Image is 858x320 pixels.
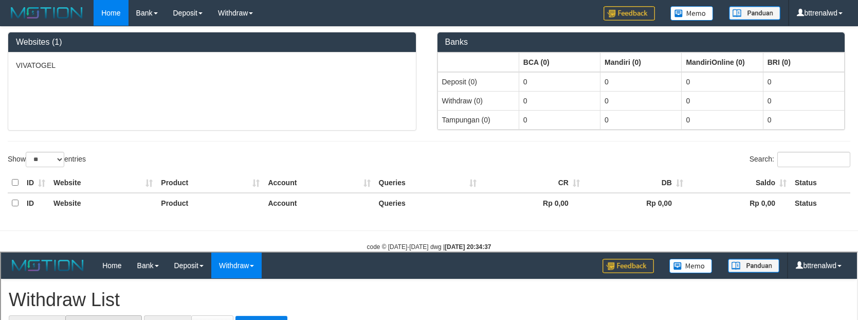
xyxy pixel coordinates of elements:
[687,193,791,213] th: Rp 0,00
[375,193,481,213] th: Queries
[604,6,655,21] img: Feedback.jpg
[600,72,682,92] td: 0
[49,173,157,193] th: Website
[687,173,791,193] th: Saldo
[437,110,519,129] td: Tampungan (0)
[600,52,682,72] th: Group: activate to sort column ascending
[600,91,682,110] td: 0
[65,103,134,118] label: SELECT ALL
[8,5,86,21] img: MOTION_logo.png
[682,52,763,72] th: Group: activate to sort column ascending
[157,173,264,193] th: Product
[157,193,264,213] th: Product
[569,88,643,106] div: PGA Site Balance /
[197,67,220,76] span: - ALL -
[519,72,600,92] td: 0
[143,63,190,80] div: Filter Bank
[437,72,519,92] td: Deposit (0)
[763,110,844,129] td: 0
[727,6,778,20] img: panduan.png
[519,110,600,129] td: 0
[75,122,82,129] input: SELECT GAME
[16,60,408,70] p: VIVATOGEL
[811,106,841,123] a: Stop
[763,91,844,110] td: 0
[49,193,157,213] th: Website
[481,173,584,193] th: CR
[366,147,490,154] small: code © [DATE]-[DATE] dwg |
[682,110,763,129] td: 0
[519,91,600,110] td: 0
[75,136,82,143] input: [ITOTO] VIVATOGEL
[65,118,159,133] a: SELECT GAME
[643,88,711,106] button: None selected
[763,72,844,92] td: 0
[71,67,128,76] span: No item selected
[670,6,714,21] img: Button%20Memo.svg
[649,93,698,101] span: None selected
[264,173,374,193] th: Account
[26,152,64,167] select: Showentries
[64,63,141,80] button: No item selected
[601,6,653,21] img: Feedback.jpg
[519,52,600,72] th: Group: activate to sort column ascending
[600,110,682,129] td: 0
[750,152,850,167] label: Search:
[682,72,763,92] td: 0
[367,243,491,251] small: code © [DATE]-[DATE] dwg |
[791,173,850,193] th: Status
[375,173,481,193] th: Queries
[234,63,286,80] button: Apply Filter
[190,63,232,80] button: - ALL -
[8,37,560,58] h1: Withdraw List
[23,173,49,193] th: ID
[777,152,850,167] input: Search:
[437,52,519,72] th: Group: activate to sort column ascending
[65,133,159,147] label: [ITOTO] VIVATOGEL
[16,38,408,47] h3: Websites (1)
[729,6,780,20] img: panduan.png
[760,88,841,106] a: Run Auto-Refresh
[791,193,850,213] th: Status
[264,193,374,213] th: Account
[445,38,837,47] h3: Banks
[8,152,86,167] label: Show entries
[437,91,519,110] td: Withdraw (0)
[763,52,844,72] th: Group: activate to sort column ascending
[444,147,490,154] strong: [DATE] 20:34:38
[668,6,711,21] img: Button%20Memo.svg
[584,173,687,193] th: DB
[8,63,64,80] div: Filter Website
[82,122,134,130] b: SELECT GAME
[445,243,491,251] strong: [DATE] 20:34:37
[23,193,49,213] th: ID
[682,91,763,110] td: 0
[481,193,584,213] th: Rp 0,00
[584,193,687,213] th: Rp 0,00
[72,107,79,114] input: SELECT ALL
